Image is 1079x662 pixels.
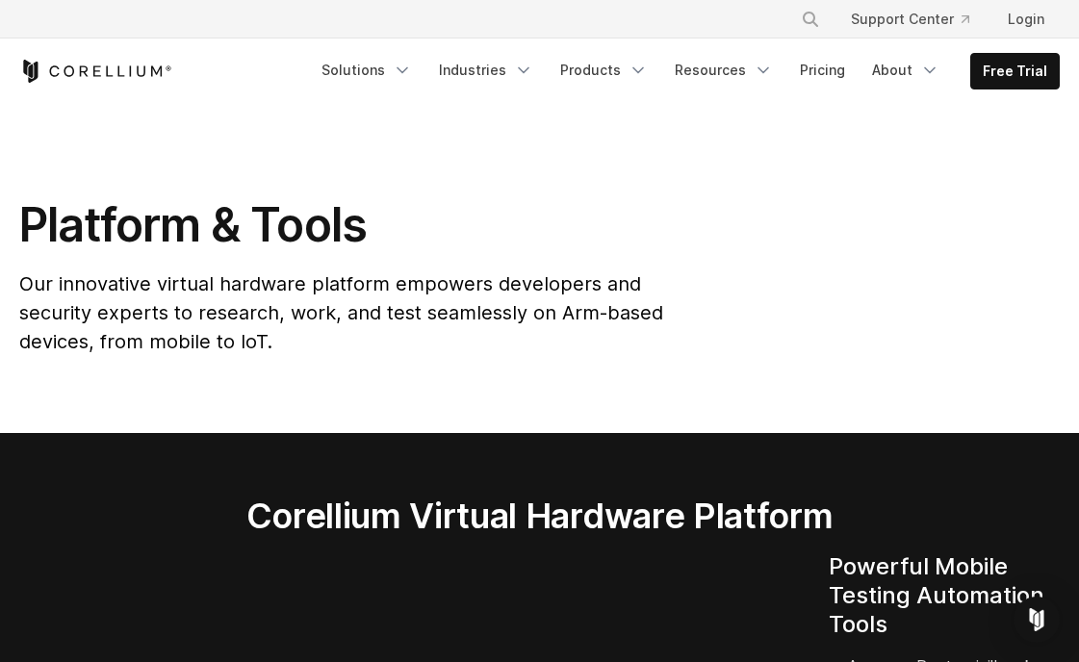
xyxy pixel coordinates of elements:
[788,53,857,88] a: Pricing
[992,2,1060,37] a: Login
[310,53,424,88] a: Solutions
[971,54,1059,89] a: Free Trial
[1014,597,1060,643] div: Open Intercom Messenger
[793,2,828,37] button: Search
[663,53,784,88] a: Resources
[835,2,985,37] a: Support Center
[19,272,663,353] span: Our innovative virtual hardware platform empowers developers and security experts to research, wo...
[778,2,1060,37] div: Navigation Menu
[310,53,1060,89] div: Navigation Menu
[19,60,172,83] a: Corellium Home
[549,53,659,88] a: Products
[199,495,880,537] h2: Corellium Virtual Hardware Platform
[861,53,951,88] a: About
[427,53,545,88] a: Industries
[19,196,700,254] h1: Platform & Tools
[829,552,1060,639] h4: Powerful Mobile Testing Automation Tools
